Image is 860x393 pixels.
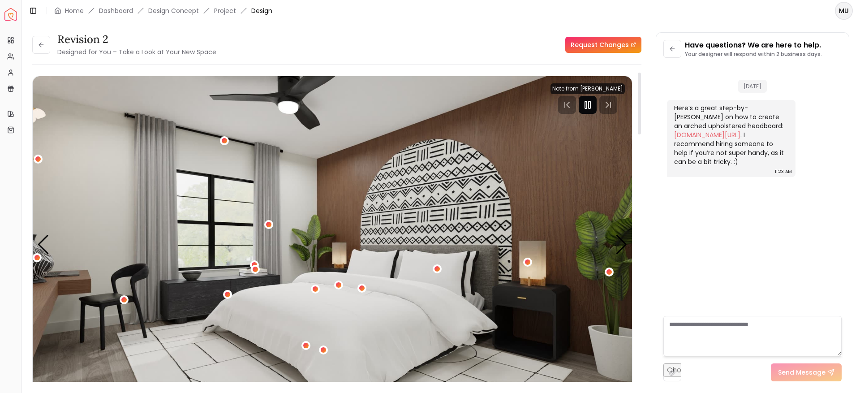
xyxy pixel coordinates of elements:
[674,104,787,166] div: Here’s a great step-by-[PERSON_NAME] on how to create an arched upholstered headboard: . I recomm...
[148,6,199,15] li: Design Concept
[550,83,625,94] div: Note from [PERSON_NAME]
[775,167,792,176] div: 11:23 AM
[738,80,767,93] span: [DATE]
[57,48,216,56] small: Designed for You – Take a Look at Your New Space
[685,40,822,51] p: Have questions? We are here to help.
[565,37,641,53] a: Request Changes
[582,99,593,110] svg: Pause
[37,235,49,255] div: Previous slide
[615,235,628,255] div: Next slide
[674,130,740,139] a: [DOMAIN_NAME][URL]
[54,6,272,15] nav: breadcrumb
[835,2,853,20] button: MU
[99,6,133,15] a: Dashboard
[685,51,822,58] p: Your designer will respond within 2 business days.
[214,6,236,15] a: Project
[57,32,216,47] h3: Revision 2
[4,8,17,21] img: Spacejoy Logo
[251,6,272,15] span: Design
[836,3,852,19] span: MU
[65,6,84,15] a: Home
[4,8,17,21] a: Spacejoy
